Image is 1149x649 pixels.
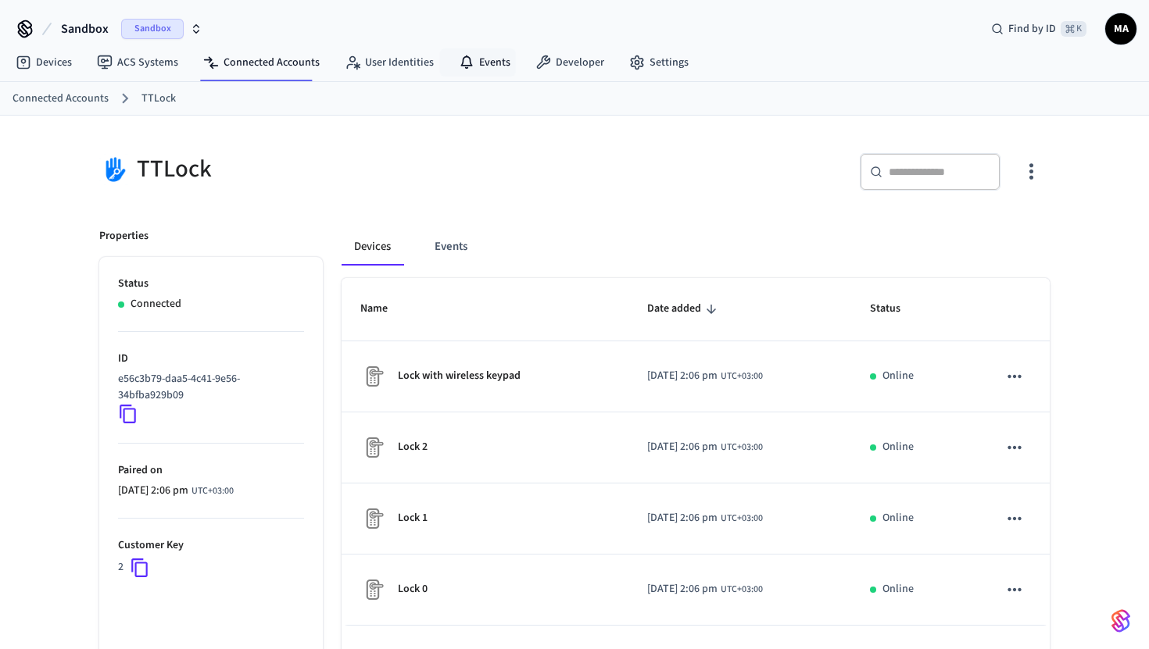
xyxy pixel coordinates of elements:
[721,512,763,526] span: UTC+03:00
[882,510,914,526] p: Online
[3,48,84,77] a: Devices
[141,91,176,107] a: TTLock
[118,351,304,367] p: ID
[647,510,718,526] span: [DATE] 2:06 pm
[118,462,304,479] p: Paired on
[979,15,1099,43] div: Find by ID⌘ K
[422,228,480,266] button: Events
[1107,15,1135,43] span: MA
[398,368,521,384] p: Lock with wireless keypad
[870,297,921,321] span: Status
[342,228,403,266] button: Devices
[360,435,385,460] img: Placeholder Lock Image
[360,364,385,389] img: Placeholder Lock Image
[360,577,385,602] img: Placeholder Lock Image
[1061,21,1086,37] span: ⌘ K
[398,510,428,526] p: Lock 1
[360,506,385,531] img: Placeholder Lock Image
[121,19,184,39] span: Sandbox
[191,484,234,498] span: UTC+03:00
[446,48,523,77] a: Events
[118,276,304,292] p: Status
[882,368,914,384] p: Online
[617,48,701,77] a: Settings
[647,510,763,526] div: Asia/Riyadh
[342,278,1050,626] table: sticky table
[647,439,763,455] div: Asia/Riyadh
[721,583,763,597] span: UTC+03:00
[647,297,721,321] span: Date added
[1105,13,1136,45] button: MA
[360,297,408,321] span: Name
[1111,608,1130,633] img: SeamLogoGradient.69752ec5.svg
[118,371,298,404] p: e56c3b79-daa5-4c41-9e56-34bfba929b09
[191,48,332,77] a: Connected Accounts
[118,483,188,499] span: [DATE] 2:06 pm
[131,296,181,312] p: Connected
[99,153,565,185] div: TTLock
[61,20,109,38] span: Sandbox
[332,48,446,77] a: User Identities
[99,153,131,185] img: TTLock Logo, Square
[398,439,428,455] p: Lock 2
[647,368,763,384] div: Asia/Riyadh
[118,537,304,554] p: Customer Key
[882,581,914,597] p: Online
[721,369,763,383] span: UTC+03:00
[13,91,109,107] a: Connected Accounts
[647,368,718,384] span: [DATE] 2:06 pm
[647,581,718,597] span: [DATE] 2:06 pm
[342,228,1050,266] div: connected account tabs
[118,559,123,576] p: 2
[84,48,191,77] a: ACS Systems
[398,581,428,597] p: Lock 0
[118,483,234,499] div: Asia/Riyadh
[721,440,763,455] span: UTC+03:00
[99,228,149,244] p: Properties
[647,581,763,597] div: Asia/Riyadh
[882,439,914,455] p: Online
[1008,21,1056,37] span: Find by ID
[523,48,617,77] a: Developer
[647,439,718,455] span: [DATE] 2:06 pm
